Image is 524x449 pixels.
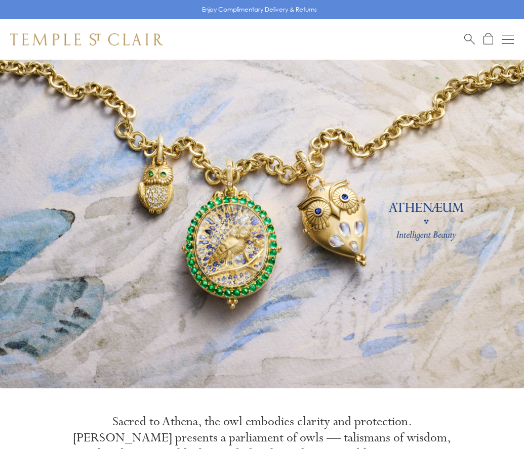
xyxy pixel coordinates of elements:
a: Search [464,33,475,46]
a: Open Shopping Bag [483,33,493,46]
button: Open navigation [502,33,514,46]
img: Temple St. Clair [10,33,163,46]
p: Enjoy Complimentary Delivery & Returns [202,5,317,15]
